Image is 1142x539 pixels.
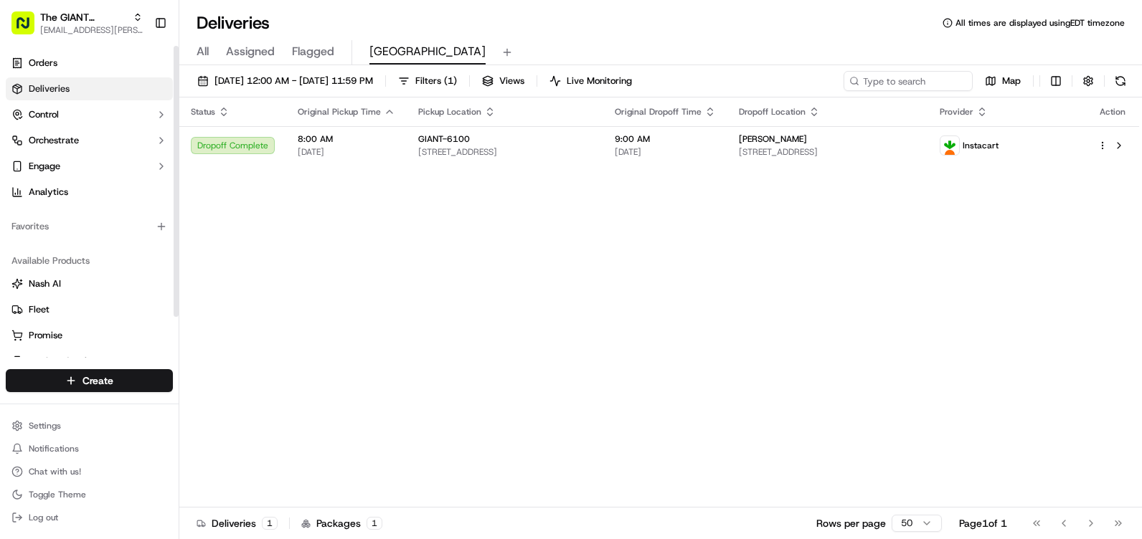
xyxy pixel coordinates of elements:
[29,160,60,173] span: Engage
[191,71,379,91] button: [DATE] 12:00 AM - [DATE] 11:59 PM
[1110,71,1131,91] button: Refresh
[476,71,531,91] button: Views
[415,75,457,87] span: Filters
[6,215,173,238] div: Favorites
[82,373,113,388] span: Create
[6,416,173,436] button: Settings
[29,466,81,477] span: Chat with us!
[29,420,61,431] span: Settings
[11,329,167,342] a: Promise
[418,106,481,118] span: Pickup Location
[6,52,173,75] a: Orders
[940,136,959,155] img: profile_instacart_ahold_partner.png
[262,517,278,530] div: 1
[29,489,86,500] span: Toggle Theme
[29,355,98,368] span: Product Catalog
[6,103,173,126] button: Control
[191,106,215,118] span: Status
[11,277,167,290] a: Nash AI
[567,75,632,87] span: Live Monitoring
[6,272,173,295] button: Nash AI
[226,43,275,60] span: Assigned
[6,350,173,373] button: Product Catalog
[197,43,209,60] span: All
[543,71,638,91] button: Live Monitoring
[940,106,973,118] span: Provider
[29,108,59,121] span: Control
[6,6,148,40] button: The GIANT Company[EMAIL_ADDRESS][PERSON_NAME][DOMAIN_NAME]
[301,516,382,530] div: Packages
[6,181,173,204] a: Analytics
[197,11,270,34] h1: Deliveries
[6,507,173,528] button: Log out
[615,106,702,118] span: Original Dropoff Time
[499,75,524,87] span: Views
[392,71,463,91] button: Filters(1)
[29,134,79,147] span: Orchestrate
[29,329,62,342] span: Promise
[29,57,57,70] span: Orders
[214,75,373,87] span: [DATE] 12:00 AM - [DATE] 11:59 PM
[6,129,173,152] button: Orchestrate
[29,186,68,199] span: Analytics
[292,43,334,60] span: Flagged
[11,355,167,368] a: Product Catalog
[1098,106,1128,118] div: Action
[963,140,999,151] span: Instacart
[29,82,70,95] span: Deliveries
[978,71,1027,91] button: Map
[739,133,807,145] span: [PERSON_NAME]
[6,155,173,178] button: Engage
[369,43,486,60] span: [GEOGRAPHIC_DATA]
[6,77,173,100] a: Deliveries
[444,75,457,87] span: ( 1 )
[298,133,395,145] span: 8:00 AM
[6,369,173,392] button: Create
[959,516,1007,530] div: Page 1 of 1
[29,443,79,454] span: Notifications
[739,146,917,158] span: [STREET_ADDRESS]
[615,133,716,145] span: 9:00 AM
[739,106,806,118] span: Dropoff Location
[955,17,1125,29] span: All times are displayed using EDT timezone
[298,106,381,118] span: Original Pickup Time
[367,517,382,530] div: 1
[1002,75,1021,87] span: Map
[40,10,127,24] button: The GIANT Company
[40,24,143,36] button: [EMAIL_ADDRESS][PERSON_NAME][DOMAIN_NAME]
[29,277,61,290] span: Nash AI
[6,298,173,321] button: Fleet
[6,485,173,505] button: Toggle Theme
[29,512,58,523] span: Log out
[418,146,592,158] span: [STREET_ADDRESS]
[6,324,173,347] button: Promise
[11,303,167,316] a: Fleet
[615,146,716,158] span: [DATE]
[298,146,395,158] span: [DATE]
[816,516,886,530] p: Rows per page
[197,516,278,530] div: Deliveries
[418,133,470,145] span: GIANT-6100
[844,71,973,91] input: Type to search
[6,439,173,459] button: Notifications
[6,462,173,482] button: Chat with us!
[6,249,173,272] div: Available Products
[29,303,49,316] span: Fleet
